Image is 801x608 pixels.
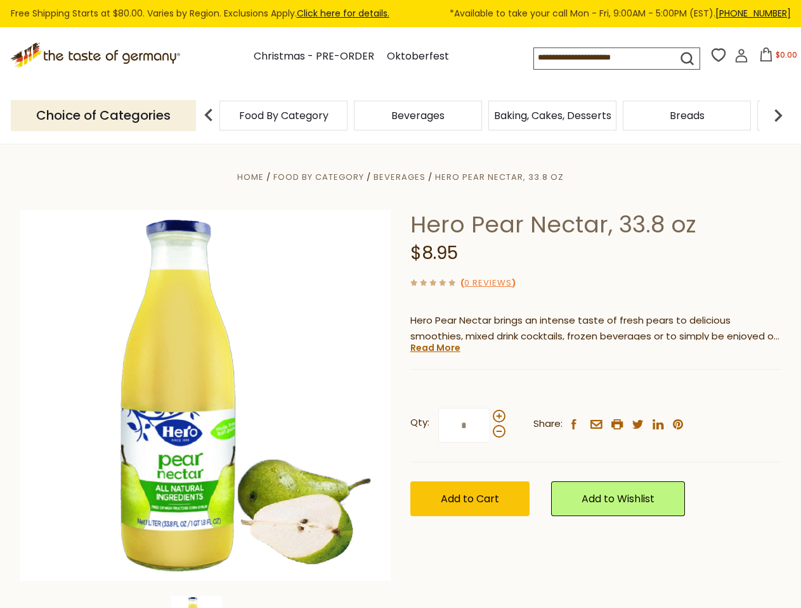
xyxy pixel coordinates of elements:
[776,49,797,60] span: $0.00
[374,171,426,183] a: Beverages
[11,100,196,131] p: Choice of Categories
[237,171,264,183] a: Home
[765,103,791,128] img: next arrow
[533,416,563,432] span: Share:
[670,111,705,120] a: Breads
[410,313,781,345] p: Hero Pear Nectar brings an intense taste of fresh pears to delicious smoothies, mixed drink cockt...
[435,171,564,183] a: Hero Pear Nectar, 33.8 oz
[441,491,499,506] span: Add to Cart
[11,6,791,21] div: Free Shipping Starts at $80.00. Varies by Region. Exclusions Apply.
[297,7,389,20] a: Click here for details.
[450,6,791,21] span: *Available to take your call Mon - Fri, 9:00AM - 5:00PM (EST).
[715,7,791,20] a: [PHONE_NUMBER]
[438,408,490,443] input: Qty:
[460,277,516,289] span: ( )
[391,111,445,120] a: Beverages
[410,415,429,431] strong: Qty:
[239,111,329,120] a: Food By Category
[551,481,685,516] a: Add to Wishlist
[410,481,530,516] button: Add to Cart
[464,277,512,290] a: 0 Reviews
[410,241,458,265] span: $8.95
[410,341,460,354] a: Read More
[196,103,221,128] img: previous arrow
[273,171,364,183] a: Food By Category
[387,48,449,65] a: Oktoberfest
[494,111,611,120] a: Baking, Cakes, Desserts
[20,210,391,581] img: Hero Pear Nectar, 33.8 oz
[254,48,374,65] a: Christmas - PRE-ORDER
[410,210,781,239] h1: Hero Pear Nectar, 33.8 oz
